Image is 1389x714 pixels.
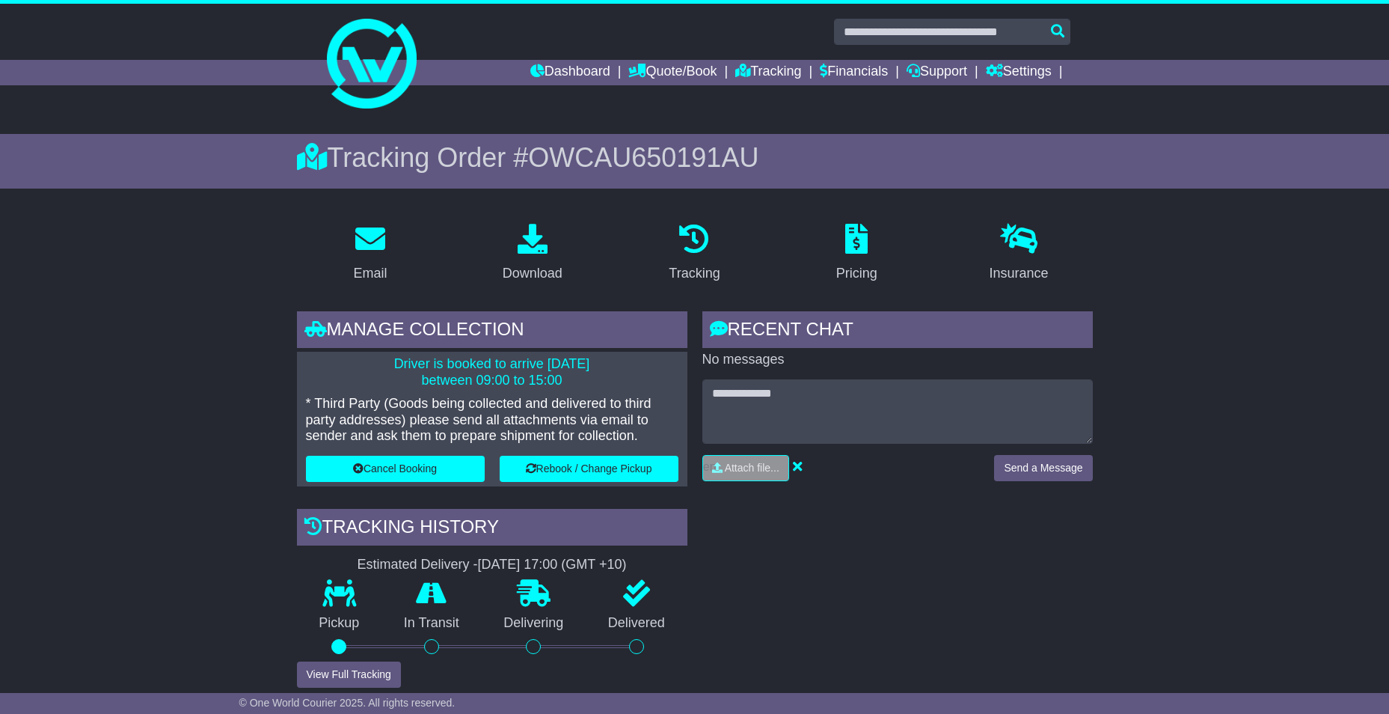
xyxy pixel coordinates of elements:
a: Email [343,219,396,289]
div: Manage collection [297,311,687,352]
a: Pricing [827,219,887,289]
div: Insurance [990,263,1049,284]
a: Insurance [980,219,1058,289]
button: View Full Tracking [297,662,401,688]
p: * Third Party (Goods being collected and delivered to third party addresses) please send all atta... [306,396,678,445]
p: Pickup [297,615,382,632]
div: Tracking [669,263,720,284]
p: Driver is booked to arrive [DATE] between 09:00 to 15:00 [306,356,678,388]
span: © One World Courier 2025. All rights reserved. [239,697,456,709]
div: Download [503,263,562,284]
a: Financials [820,60,888,85]
p: In Transit [381,615,482,632]
p: Delivered [586,615,687,632]
p: Delivering [482,615,586,632]
a: Tracking [659,219,729,289]
a: Settings [986,60,1052,85]
a: Download [493,219,572,289]
div: Tracking Order # [297,141,1093,174]
div: [DATE] 17:00 (GMT +10) [478,557,627,573]
div: RECENT CHAT [702,311,1093,352]
a: Quote/Book [628,60,717,85]
p: No messages [702,352,1093,368]
span: OWCAU650191AU [528,142,758,173]
div: Pricing [836,263,877,284]
div: Tracking history [297,509,687,549]
div: Email [353,263,387,284]
div: Estimated Delivery - [297,557,687,573]
a: Tracking [735,60,801,85]
a: Support [907,60,967,85]
button: Send a Message [994,455,1092,481]
a: Dashboard [530,60,610,85]
button: Cancel Booking [306,456,485,482]
button: Rebook / Change Pickup [500,456,678,482]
